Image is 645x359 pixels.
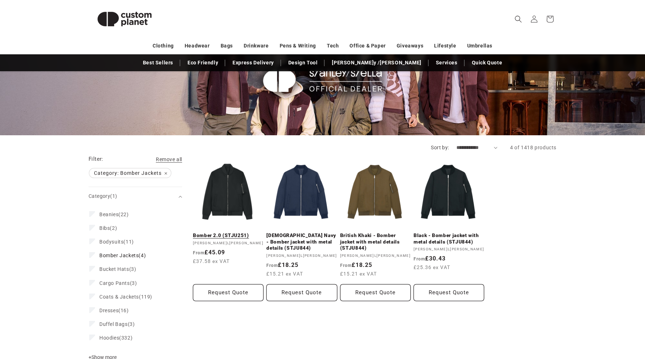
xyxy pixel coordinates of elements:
[99,239,123,245] span: Bodysuits
[139,56,177,69] a: Best Sellers
[99,294,152,300] span: (119)
[434,40,456,52] a: Lifestyle
[340,232,411,251] a: British Khaki - Bomber jacket with metal details (STJU844)
[99,252,146,259] span: (4)
[522,281,645,359] iframe: Chat Widget
[431,145,449,150] label: Sort by:
[432,56,461,69] a: Services
[414,232,484,245] a: Black - Bomber jacket with metal details (STJU844)
[510,11,526,27] summary: Search
[89,168,172,178] a: Category: Bomber Jackets
[99,294,139,300] span: Coats & Jackets
[266,232,337,251] a: [DEMOGRAPHIC_DATA] Navy - Bomber jacket with metal details (STJU844)
[110,193,117,199] span: (1)
[89,168,171,178] span: Category: Bomber Jackets
[99,225,110,231] span: Bibs
[156,156,182,162] span: Remove all
[89,187,182,205] summary: Category (1 selected)
[153,40,174,52] a: Clothing
[229,56,278,69] a: Express Delivery
[327,40,339,52] a: Tech
[328,56,425,69] a: [PERSON_NAME]y /[PERSON_NAME]
[89,155,103,163] h2: Filter:
[99,321,135,327] span: (3)
[99,335,119,341] span: Hoodies
[414,284,484,301] button: Request Quote
[89,193,117,199] span: Category
[99,266,129,272] span: Bucket Hats
[468,56,506,69] a: Quick Quote
[99,280,130,286] span: Cargo Pants
[156,155,182,164] a: Remove all
[99,335,132,341] span: (332)
[184,56,222,69] a: Eco Friendly
[397,40,423,52] a: Giveaways
[280,40,316,52] a: Pens & Writing
[193,284,263,301] button: Request Quote
[99,225,117,231] span: (2)
[89,3,161,35] img: Custom Planet
[99,321,128,327] span: Duffel Bags
[99,238,134,245] span: (11)
[285,56,321,69] a: Design Tool
[99,308,118,313] span: Dresses
[99,266,136,272] span: (3)
[99,307,129,314] span: (16)
[185,40,210,52] a: Headwear
[99,253,139,258] span: Bomber Jackets
[99,280,137,286] span: (3)
[340,284,411,301] button: Request Quote
[467,40,492,52] a: Umbrellas
[349,40,385,52] a: Office & Paper
[99,212,118,217] span: Beanies
[266,284,337,301] button: Request Quote
[244,40,269,52] a: Drinkware
[221,40,233,52] a: Bags
[99,211,129,218] span: (22)
[193,232,263,239] a: Bomber 2.0 (STJU251)
[510,145,556,150] span: 4 of 1418 products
